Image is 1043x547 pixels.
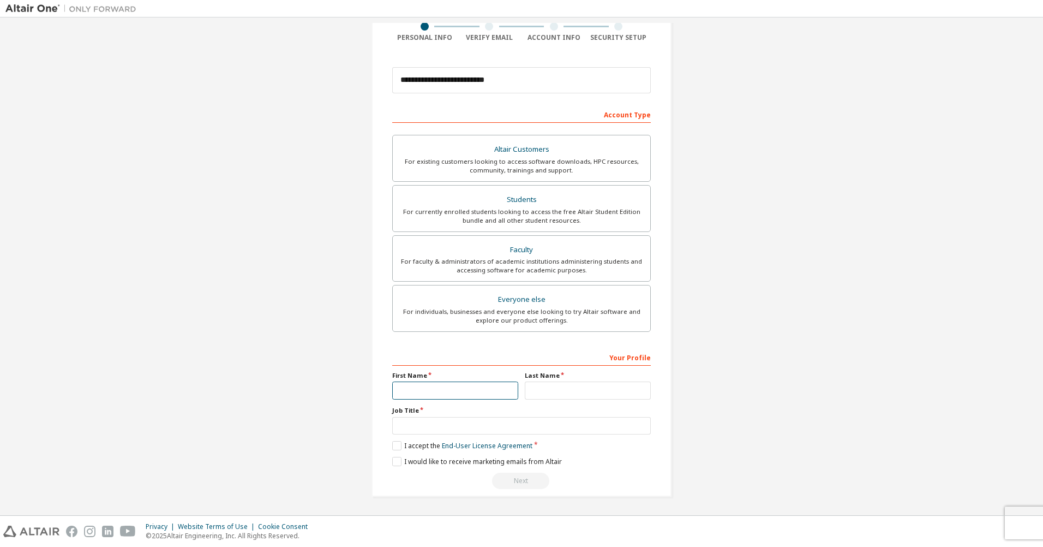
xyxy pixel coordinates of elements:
[392,33,457,42] div: Personal Info
[586,33,651,42] div: Security Setup
[392,473,651,489] div: Read and acccept EULA to continue
[146,522,178,531] div: Privacy
[399,257,644,275] div: For faculty & administrators of academic institutions administering students and accessing softwa...
[392,348,651,366] div: Your Profile
[146,531,314,540] p: © 2025 Altair Engineering, Inc. All Rights Reserved.
[392,457,562,466] label: I would like to receive marketing emails from Altair
[525,371,651,380] label: Last Name
[5,3,142,14] img: Altair One
[120,526,136,537] img: youtube.svg
[102,526,113,537] img: linkedin.svg
[457,33,522,42] div: Verify Email
[399,142,644,157] div: Altair Customers
[399,157,644,175] div: For existing customers looking to access software downloads, HPC resources, community, trainings ...
[66,526,77,537] img: facebook.svg
[392,406,651,415] label: Job Title
[399,242,644,258] div: Faculty
[178,522,258,531] div: Website Terms of Use
[399,307,644,325] div: For individuals, businesses and everyone else looking to try Altair software and explore our prod...
[84,526,95,537] img: instagram.svg
[399,192,644,207] div: Students
[258,522,314,531] div: Cookie Consent
[392,371,518,380] label: First Name
[392,105,651,123] div: Account Type
[442,441,532,450] a: End-User License Agreement
[392,441,532,450] label: I accept the
[399,207,644,225] div: For currently enrolled students looking to access the free Altair Student Edition bundle and all ...
[399,292,644,307] div: Everyone else
[521,33,586,42] div: Account Info
[3,526,59,537] img: altair_logo.svg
